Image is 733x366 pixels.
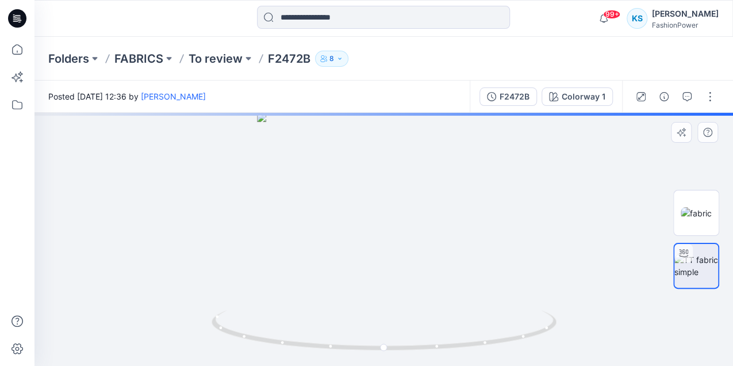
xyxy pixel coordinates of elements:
p: F2472B [268,51,310,67]
button: 8 [315,51,348,67]
p: 8 [329,52,334,65]
div: Colorway 1 [562,90,605,103]
div: FashionPower [652,21,719,29]
a: Folders [48,51,89,67]
button: Colorway 1 [542,87,613,106]
div: KS [627,8,647,29]
img: TT fabric simple [674,254,718,278]
button: Details [655,87,673,106]
span: Posted [DATE] 12:36 by [48,90,206,102]
button: F2472B [479,87,537,106]
span: 99+ [603,10,620,19]
a: [PERSON_NAME] [141,91,206,101]
div: [PERSON_NAME] [652,7,719,21]
a: FABRICS [114,51,163,67]
img: fabric [681,207,712,219]
a: To review [189,51,243,67]
div: F2472B [500,90,529,103]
